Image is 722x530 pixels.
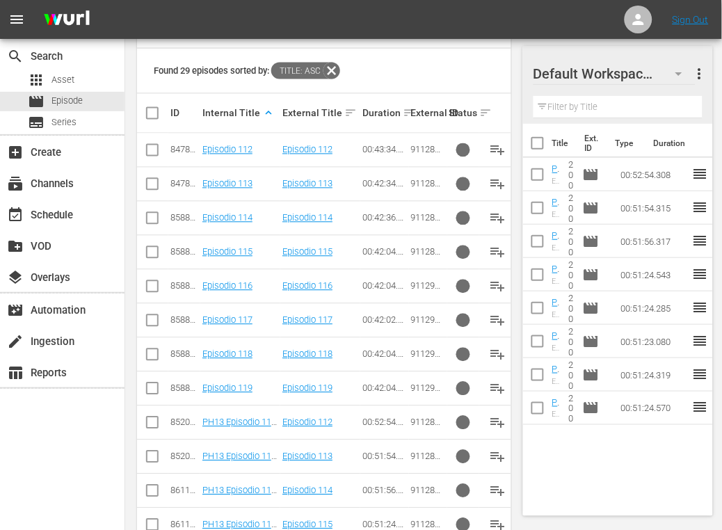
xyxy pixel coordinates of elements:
[411,179,444,210] span: 911287_U2000143_LAT
[403,107,415,120] span: sort
[481,202,515,235] button: playlist_add
[202,281,252,291] a: Episodio 116
[170,520,198,530] div: 86114455
[202,179,252,189] a: Episodio 113
[490,415,506,431] span: playlist_add
[411,451,444,483] span: 911287_U2000143_LAT
[7,175,24,192] span: Channels
[170,383,198,394] div: 85888104
[692,166,709,182] span: reorder
[362,485,406,496] div: 00:51:56.317
[563,291,577,325] td: 911290_U2000146_LAT
[362,179,406,189] div: 00:42:34.118
[481,304,515,337] button: playlist_add
[411,485,444,517] span: 911288_U2000144_LAT
[692,299,709,316] span: reorder
[583,200,600,216] span: Episode
[616,158,692,191] td: 00:52:54.308
[170,349,198,360] div: 85888105
[563,158,577,191] td: 911286_U2000142_LAT
[33,3,100,36] img: ans4CAIJ8jUAAAAAAAAAAAAAAAAAAAAAAAAgQb4GAAAAAAAAAAAAAAAAAAAAAAAAJMjXAAAAAAAAAAAAAAAAAAAAAAAAgAT5G...
[282,349,332,360] a: Episodio 118
[170,281,198,291] div: 85888107
[411,315,444,346] span: 911291_U2000147_LAT
[552,243,560,252] div: Episodio 114
[552,210,560,219] div: Episodio 113
[170,247,198,257] div: 85888108
[616,325,692,358] td: 00:51:23.080
[583,300,600,316] span: Episode
[170,451,198,462] div: 85205664
[607,124,645,163] th: Type
[583,400,600,417] span: Episode
[552,377,560,386] div: Episodio 118
[692,232,709,249] span: reorder
[170,315,198,326] div: 85888106
[552,330,563,518] a: PH13 Episodio 117 SO MEX
[449,105,477,122] div: Status
[202,383,252,394] a: Episodio 119
[202,485,277,506] a: PH13 Episodio 114 SO MEX
[552,297,563,485] a: PH13 Episodio 116 SO MEX
[154,65,340,76] span: Found 29 episodes sorted by:
[552,264,563,451] a: PH13 Episodio 115 SO MEX
[362,105,406,122] div: Duration
[170,108,198,119] div: ID
[362,145,406,155] div: 00:43:34.111
[282,281,332,291] a: Episodio 116
[7,364,24,381] span: table_chart
[616,392,692,425] td: 00:51:24.570
[583,266,600,283] span: Episode
[654,61,671,90] span: 8
[563,392,577,425] td: 911293_U2000149_LAT
[490,483,506,499] span: playlist_add
[490,380,506,397] span: playlist_add
[481,372,515,405] button: playlist_add
[202,213,252,223] a: Episodio 114
[583,367,600,383] span: Episode
[490,278,506,295] span: playlist_add
[282,213,332,223] a: Episodio 114
[563,191,577,225] td: 911287_U2000143_LAT
[28,72,45,88] span: apps
[411,108,445,119] div: External ID
[362,417,406,428] div: 00:52:54.308
[692,266,709,282] span: reorder
[202,349,252,360] a: Episodio 118
[7,207,24,223] span: Schedule
[563,358,577,392] td: 911292_U2000148_LAT
[362,383,406,394] div: 00:42:04.373
[481,406,515,440] button: playlist_add
[51,94,83,108] span: Episode
[51,115,77,129] span: Series
[282,105,358,122] div: External Title
[362,349,406,360] div: 00:42:04.122
[282,485,332,496] a: Episodio 114
[692,399,709,416] span: reorder
[490,312,506,329] span: playlist_add
[552,230,563,418] a: PH13 Episodio 114 SO MEX
[577,124,607,163] th: Ext. ID
[481,236,515,269] button: playlist_add
[583,166,600,183] span: Episode
[692,366,709,383] span: reorder
[362,315,406,326] div: 00:42:02.754
[616,258,692,291] td: 00:51:24.543
[344,107,357,120] span: sort
[51,73,74,87] span: Asset
[490,142,506,159] span: playlist_add
[563,258,577,291] td: 911289_U2000145_LAT
[170,213,198,223] div: 85888109
[202,105,278,122] div: Internal Title
[691,57,708,90] button: more_vert
[411,247,444,278] span: 911289_U2000145_LAT
[691,65,708,82] span: more_vert
[282,247,332,257] a: Episodio 115
[583,333,600,350] span: Episode
[616,358,692,392] td: 00:51:24.319
[552,410,560,419] div: Episodio 119
[362,213,406,223] div: 00:42:36.120
[481,168,515,201] button: playlist_add
[7,302,24,319] span: Automation
[481,474,515,508] button: playlist_add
